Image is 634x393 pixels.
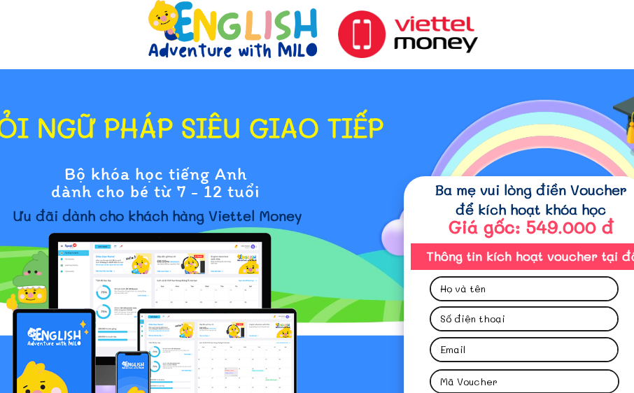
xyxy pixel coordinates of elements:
[437,308,612,330] input: Số điện thoại
[437,338,612,361] input: Email
[437,278,612,300] input: Họ và tên
[431,180,631,219] h3: Ba mẹ vui lòng điền Voucher để kích hoạt khóa học
[437,371,613,392] input: Mã Voucher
